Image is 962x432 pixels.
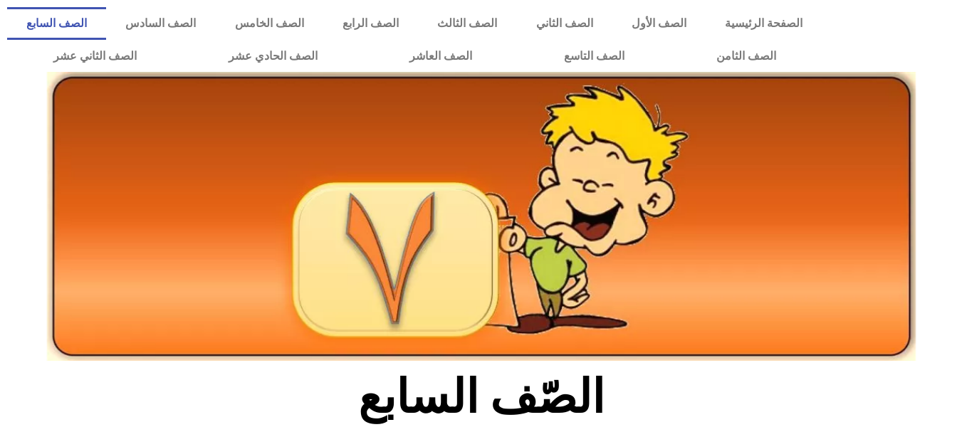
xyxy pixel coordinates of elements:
[182,40,363,73] a: الصف الحادي عشر
[418,7,516,40] a: الصف الثالث
[612,7,706,40] a: الصف الأول
[706,7,822,40] a: الصفحة الرئيسية
[246,369,716,425] h2: الصّف السابع
[7,7,106,40] a: الصف السابع
[363,40,518,73] a: الصف العاشر
[216,7,323,40] a: الصف الخامس
[323,7,418,40] a: الصف الرابع
[106,7,215,40] a: الصف السادس
[517,7,612,40] a: الصف الثاني
[670,40,822,73] a: الصف الثامن
[518,40,670,73] a: الصف التاسع
[7,40,182,73] a: الصف الثاني عشر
